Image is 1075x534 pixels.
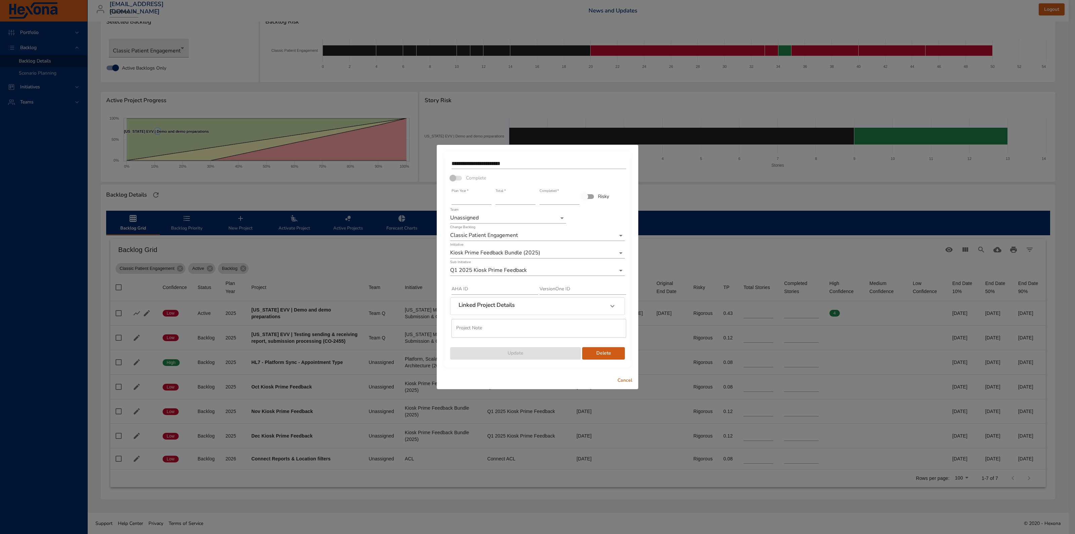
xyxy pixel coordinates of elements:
span: Cancel [617,376,633,385]
div: Q1 2025 Kiosk Prime Feedback [450,265,625,276]
div: Linked Project Details [450,298,625,315]
h6: Linked Project Details [459,302,515,309]
div: Unassigned [450,213,566,223]
label: Team [450,208,459,211]
label: Completed [540,189,559,193]
span: Delete [588,349,619,358]
label: Plan Year [451,189,468,193]
label: Total [496,189,506,193]
span: Complete [466,174,486,181]
span: Risky [598,193,609,200]
button: Delete [582,347,625,360]
label: Initiative [450,243,463,246]
label: Sub Initiative [450,260,471,264]
button: Cancel [614,374,636,387]
div: Kiosk Prime Feedback Bundle (2025) [450,248,625,258]
label: Change Backlog [450,225,475,229]
div: Classic Patient Engagement [450,230,625,241]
